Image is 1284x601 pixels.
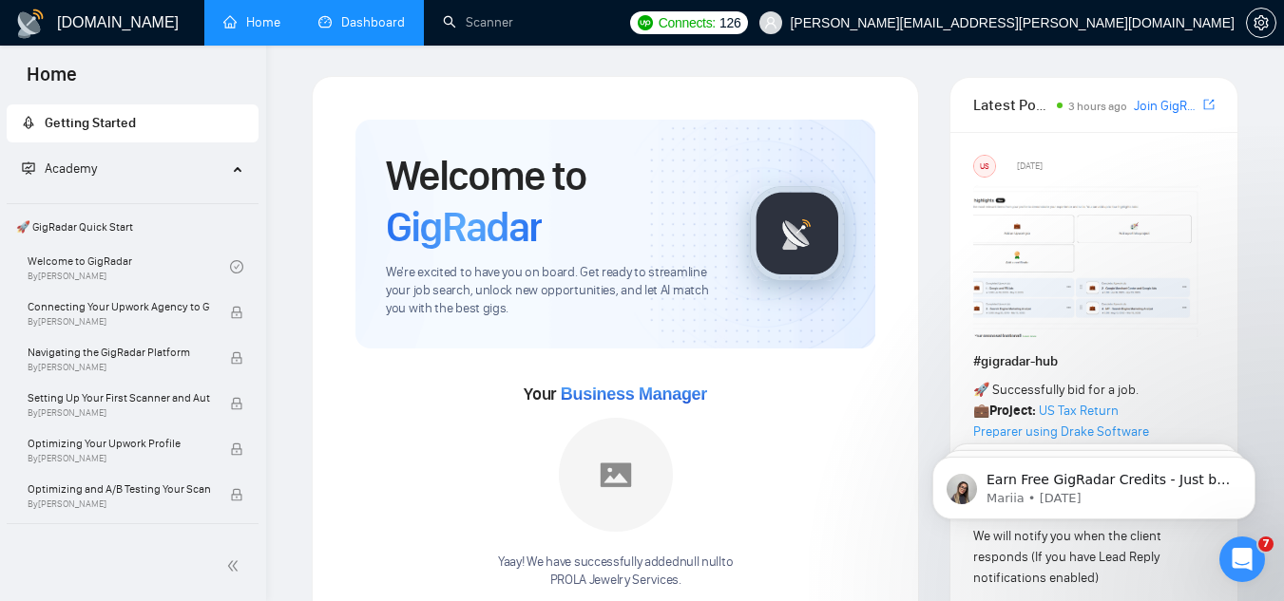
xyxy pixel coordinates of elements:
[45,115,136,131] span: Getting Started
[28,388,210,407] span: Setting Up Your First Scanner and Auto-Bidder
[764,16,777,29] span: user
[9,528,257,566] span: 👑 Agency Success with GigRadar
[974,156,995,177] div: US
[28,316,210,328] span: By [PERSON_NAME]
[386,150,719,253] h1: Welcome to
[719,12,740,33] span: 126
[524,384,707,404] span: Your
[28,362,210,373] span: By [PERSON_NAME]
[559,418,673,532] img: placeholder.png
[1017,158,1043,175] span: [DATE]
[28,246,230,288] a: Welcome to GigRadarBy[PERSON_NAME]
[973,93,1051,117] span: Latest Posts from the GigRadar Community
[22,160,97,177] span: Academy
[9,208,257,246] span: 🚀 GigRadar Quick Start
[561,385,707,404] span: Business Manager
[973,185,1201,337] img: F09354QB7SM-image.png
[638,15,653,30] img: upwork-logo.png
[28,297,210,316] span: Connecting Your Upwork Agency to GigRadar
[1134,96,1199,117] a: Join GigRadar Slack Community
[1068,100,1127,113] span: 3 hours ago
[386,201,542,253] span: GigRadar
[28,407,210,419] span: By [PERSON_NAME]
[1258,536,1274,552] span: 7
[386,264,719,318] span: We're excited to have you on board. Get ready to streamline your job search, unlock new opportuni...
[230,351,243,365] span: lock
[1246,15,1276,30] a: setting
[1247,15,1275,30] span: setting
[230,488,243,501] span: lock
[318,14,405,30] a: dashboardDashboard
[989,403,1036,419] strong: Project:
[498,572,733,590] p: PROLA Jewelry Services .
[904,417,1284,550] iframe: Intercom notifications message
[28,498,210,510] span: By [PERSON_NAME]
[223,14,280,30] a: homeHome
[11,61,92,101] span: Home
[443,14,513,30] a: searchScanner
[973,351,1215,372] h1: # gigradar-hub
[22,161,35,175] span: fund-projection-screen
[230,397,243,410] span: lock
[1203,96,1215,114] a: export
[15,9,46,39] img: logo
[230,442,243,456] span: lock
[22,116,35,129] span: rocket
[230,260,243,273] span: check-circle
[230,306,243,319] span: lock
[1203,97,1215,112] span: export
[45,160,97,177] span: Academy
[28,453,210,464] span: By [PERSON_NAME]
[28,343,210,362] span: Navigating the GigRadar Platform
[498,554,733,590] div: Yaay! We have successfully added null null to
[1246,8,1276,38] button: setting
[226,556,245,575] span: double-left
[973,403,1149,440] a: US Tax Return Preparer using Drake Software
[7,104,259,142] li: Getting Started
[28,479,210,498] span: Optimizing and A/B Testing Your Scanner for Better Results
[28,434,210,453] span: Optimizing Your Upwork Profile
[750,186,845,281] img: gigradar-logo.png
[1219,536,1265,582] iframe: Intercom live chat
[659,12,716,33] span: Connects:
